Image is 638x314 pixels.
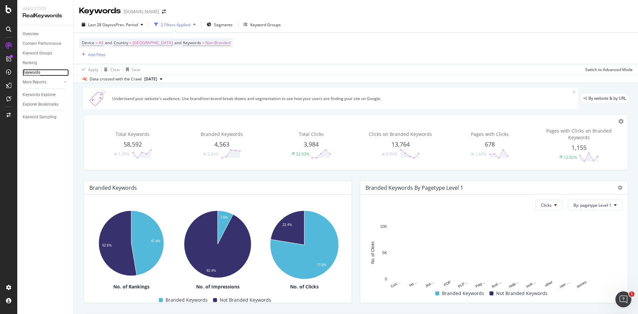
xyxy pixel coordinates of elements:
span: 1,155 [572,144,586,152]
button: Clear [101,64,120,75]
div: Keyword Sampling [23,114,56,121]
button: Switch to Advanced Mode [583,64,633,75]
span: [GEOGRAPHIC_DATA] [133,38,173,48]
div: Save [132,67,141,72]
span: Clicks on Branded Keywords [369,131,432,137]
span: 13,764 [391,140,410,148]
div: Apply [88,67,98,72]
div: Keyword Groups [250,22,281,28]
iframe: Intercom live chat [615,291,631,307]
div: Switch to Advanced Mode [585,67,633,72]
div: 12.02% [564,155,577,160]
span: Total Keywords [116,131,150,137]
div: 3.24% [207,151,219,157]
a: Keywords [23,69,69,76]
a: Ranking [23,59,69,66]
a: Content Performance [23,40,69,47]
a: Keyword Sampling [23,114,69,121]
img: Xn5yXbTLC6GvtKIoinKAiP4Hm0QJ922KvQwAAAAASUVORK5CYII= [86,90,110,106]
svg: A chart. [263,207,346,283]
div: Content Performance [23,40,61,47]
div: No. of Impressions [176,283,260,290]
a: Overview [23,31,69,38]
div: 0.54% [386,151,397,157]
text: 77.6% [317,263,326,267]
button: Clicks [535,200,563,210]
span: Non-Branded [205,38,230,48]
span: = [202,40,204,46]
span: Total Clicks [299,131,324,137]
svg: A chart. [366,223,620,289]
span: By website & by URL [588,96,626,100]
div: Branded Keywords By pagetype Level 1 [366,184,463,191]
span: Branded Keywords [442,289,484,297]
button: Last 28 DaysvsPrev. Period [79,19,146,30]
div: 1.05% [118,151,130,157]
text: 0 [385,277,387,281]
span: Keywords [183,40,201,46]
a: Keyword Groups [23,50,69,57]
div: No. of Rankings [89,283,173,290]
text: other [544,280,553,287]
button: By: pagetype Level 1 [568,200,622,210]
span: Not Branded Keywords [496,289,548,297]
span: 4,563 [214,140,229,148]
span: Branded Keywords [201,131,243,137]
span: Pages with Clicks [471,131,509,137]
text: No. of Clicks [371,242,375,264]
text: 92.4% [207,269,216,273]
button: Save [123,64,141,75]
div: [DOMAIN_NAME] [124,8,159,15]
div: Keywords [79,5,121,17]
button: Keyword Groups [241,19,283,30]
button: Apply [79,64,98,75]
img: Equal [471,153,474,155]
text: 47.4% [151,240,160,243]
button: Add Filter [79,51,106,58]
span: vs Prev. Period [112,22,138,28]
text: 7.6% [221,216,228,219]
span: Last 28 Days [88,22,112,28]
span: Clicks [541,202,552,208]
div: Keyword Groups [23,50,52,57]
text: 52.6% [102,244,112,247]
div: 1.64% [475,151,486,157]
button: Segments [204,19,235,30]
div: legacy label [581,94,629,103]
span: = [95,40,98,46]
div: Ranking [23,59,37,66]
div: More Reports [23,79,46,86]
span: Segments [214,22,233,28]
span: and [105,40,112,46]
text: PDP [443,280,452,287]
span: Pages with Clicks on Branded Keywords [546,128,612,141]
a: More Reports [23,79,62,86]
div: RealKeywords [23,12,68,20]
div: Analytics [23,5,68,12]
span: Branded Keywords [165,296,208,304]
span: All [99,38,103,48]
div: Explorer Bookmarks [23,101,58,108]
span: and [174,40,181,46]
span: 3,984 [304,140,319,148]
span: Country [114,40,128,46]
div: Keywords Explorer [23,91,56,98]
span: 58,592 [124,140,142,148]
img: Equal [203,153,206,155]
div: No. of Clicks [263,283,346,290]
div: Keywords [23,69,40,76]
div: Understand your website's audience. Use brand/non-brand break downs and segmentation to see how y... [112,96,573,101]
text: stories [576,280,587,289]
div: A chart. [89,207,172,280]
span: Device [82,40,94,46]
div: 32.93% [296,151,309,157]
text: 10K [380,224,387,229]
button: 2 Filters Applied [152,19,198,30]
span: = [129,40,132,46]
text: 22.4% [282,223,292,227]
div: Branded Keywords [89,184,137,191]
div: Clear [110,67,120,72]
div: Overview [23,31,39,38]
